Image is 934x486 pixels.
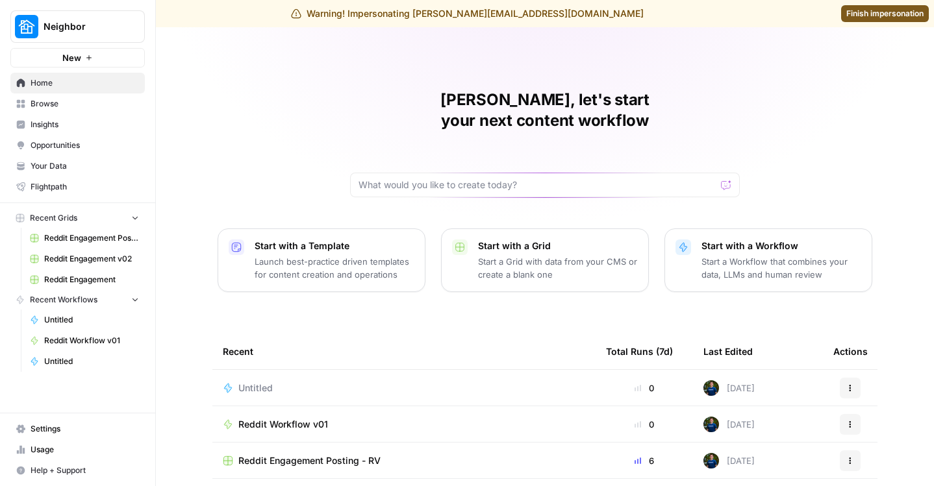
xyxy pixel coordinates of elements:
div: Total Runs (7d) [606,334,673,369]
p: Start with a Workflow [701,239,861,252]
span: Untitled [44,314,139,326]
button: Recent Grids [10,208,145,228]
span: Help + Support [31,465,139,476]
span: Settings [31,423,139,435]
img: 68soq3pkptmntqpesssmmm5ejrlv [703,453,719,468]
p: Start a Grid with data from your CMS or create a blank one [478,255,638,281]
p: Launch best-practice driven templates for content creation and operations [255,255,414,281]
button: Workspace: Neighbor [10,10,145,43]
span: Reddit Engagement Posting - RV [238,454,381,467]
a: Finish impersonation [841,5,929,22]
div: Recent [223,334,585,369]
a: Opportunities [10,135,145,156]
img: 68soq3pkptmntqpesssmmm5ejrlv [703,417,719,432]
a: Flightpath [10,176,145,197]
div: [DATE] [703,417,755,432]
button: Recent Workflows [10,290,145,310]
a: Insights [10,114,145,135]
span: Flightpath [31,181,139,193]
div: Warning! Impersonating [PERSON_NAME][EMAIL_ADDRESS][DOMAIN_NAME] [291,7,644,20]
a: Usage [10,439,145,460]
span: Reddit Engagement [44,274,139,286]
button: New [10,48,145,67]
input: What would you like to create today? [359,178,716,191]
span: Recent Workflows [30,294,97,306]
div: 6 [606,454,683,467]
button: Start with a WorkflowStart a Workflow that combines your data, LLMs and human review [664,228,872,292]
div: 0 [606,418,683,431]
button: Start with a GridStart a Grid with data from your CMS or create a blank one [441,228,649,292]
span: Untitled [238,382,273,395]
span: Reddit Engagement Posting - RV [44,232,139,244]
a: Reddit Workflow v01 [223,418,585,431]
span: Opportunities [31,140,139,151]
span: Untitled [44,356,139,367]
span: Recent Grids [30,212,77,224]
h1: [PERSON_NAME], let's start your next content workflow [350,90,740,131]
a: Browse [10,93,145,114]
a: Your Data [10,156,145,176]
span: Finish impersonation [846,8,924,19]
a: Reddit Workflow v01 [24,330,145,351]
div: [DATE] [703,380,755,396]
p: Start with a Grid [478,239,638,252]
span: Usage [31,444,139,456]
span: Reddit Workflow v01 [44,335,139,346]
div: [DATE] [703,453,755,468]
span: Reddit Workflow v01 [238,418,328,431]
img: 68soq3pkptmntqpesssmmm5ejrlv [703,380,719,396]
a: Settings [10,419,145,439]
span: Browse [31,98,139,110]
button: Start with a TemplateLaunch best-practice driven templates for content creation and operations [218,228,425,292]
span: Your Data [31,160,139,172]
span: Insights [31,119,139,130]
img: Neighbor Logo [15,15,38,38]
a: Reddit Engagement [24,269,145,290]
button: Help + Support [10,460,145,481]
a: Reddit Engagement Posting - RV [223,454,585,467]
div: 0 [606,382,683,395]
span: Home [31,77,139,89]
a: Reddit Engagement Posting - RV [24,228,145,249]
p: Start with a Template [255,239,414,252]
a: Untitled [24,351,145,372]
a: Reddit Engagement v02 [24,249,145,269]
span: New [62,51,81,64]
a: Untitled [223,382,585,395]
span: Neighbor [44,20,122,33]
p: Start a Workflow that combines your data, LLMs and human review [701,255,861,281]
a: Home [10,73,145,93]
div: Last Edited [703,334,753,369]
div: Actions [833,334,868,369]
a: Untitled [24,310,145,330]
span: Reddit Engagement v02 [44,253,139,265]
